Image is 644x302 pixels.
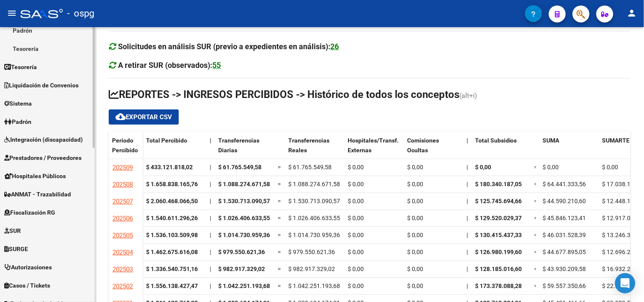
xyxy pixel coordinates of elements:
span: 202504 [112,249,133,256]
span: = [534,282,538,289]
mat-icon: cloud_download [115,112,126,122]
span: $ 46.031.528,39 [543,232,586,238]
span: $ 44.590.210,60 [543,198,586,204]
strong: A retirar SUR (observados): [118,61,221,70]
span: = [278,181,281,187]
span: 202505 [112,232,133,239]
span: = [534,164,538,171]
strong: $ 1.536.103.509,98 [146,232,198,238]
span: = [278,232,281,238]
span: $ 45.846.123,41 [543,215,586,221]
span: $ 1.026.406.633,55 [288,215,340,221]
span: = [278,215,281,221]
span: $ 0,00 [407,266,423,272]
span: Padrón [4,117,31,126]
span: | [467,282,468,289]
span: Período Percibido [112,137,138,154]
span: $ 1.042.251.193,68 [288,282,340,289]
span: $ 126.980.199,60 [475,249,522,255]
span: $ 125.745.694,66 [475,198,522,204]
span: Exportar CSV [115,113,172,121]
span: | [210,198,211,204]
span: $ 979.550.621,36 [288,249,335,255]
span: 202502 [112,282,133,290]
span: $ 1.026.406.633,55 [218,215,270,221]
span: | [467,215,468,221]
strong: $ 433.121.818,02 [146,164,193,171]
span: = [278,282,281,289]
span: = [278,249,281,255]
span: $ 128.185.016,60 [475,266,522,272]
span: $ 0,00 [407,198,423,204]
span: $ 1.530.713.090,57 [218,198,270,204]
span: REPORTES -> INGRESOS PERCIBIDOS -> Histórico de todos los conceptos [109,89,459,101]
span: $ 173.378.088,28 [475,282,522,289]
span: Transferencias Reales [288,137,329,154]
span: = [534,266,538,272]
span: = [534,249,538,255]
span: $ 180.340.187,05 [475,181,522,187]
span: 202508 [112,181,133,188]
span: $ 0,00 [348,215,364,221]
span: $ 0,00 [348,282,364,289]
span: | [210,249,211,255]
span: $ 0,00 [407,232,423,238]
strong: $ 1.540.611.296,26 [146,215,198,221]
span: $ 979.550.621,36 [218,249,265,255]
span: $ 0,00 [543,164,559,171]
span: | [210,232,211,238]
span: = [534,215,538,221]
span: = [534,232,538,238]
datatable-header-cell: | [206,131,215,167]
span: Casos / Tickets [4,281,50,291]
span: Hospitales Públicos [4,172,66,181]
span: Integración (discapacidad) [4,135,83,145]
span: Hospitales/Transf. Externas [348,137,399,154]
span: = [534,181,538,187]
span: $ 0,00 [407,282,423,289]
span: Comisiones Ocultas [407,137,439,154]
span: $ 1.088.274.671,58 [288,181,340,187]
strong: $ 1.556.138.427,47 [146,282,198,289]
span: $ 43.930.209,58 [543,266,586,272]
span: $ 1.088.274.671,58 [218,181,270,187]
datatable-header-cell: Total Subsidios [472,131,531,167]
div: Open Intercom Messenger [615,273,636,294]
span: $ 64.441.333,56 [543,181,586,187]
div: 55 [213,59,221,71]
span: $ 0,00 [407,249,423,255]
span: $ 0,00 [475,164,491,171]
span: | [467,164,468,171]
span: $ 1.530.713.090,57 [288,198,340,204]
span: $ 59.557.350,66 [543,282,586,289]
strong: $ 1.658.838.165,76 [146,181,198,187]
datatable-header-cell: Transferencias Diarias [215,131,274,167]
span: $ 129.520.029,37 [475,215,522,221]
span: Total Percibido [146,137,187,144]
span: | [210,215,211,221]
span: $ 0,00 [348,164,364,171]
datatable-header-cell: Transferencias Reales [285,131,344,167]
mat-icon: menu [7,8,17,18]
span: 202506 [112,215,133,222]
span: Prestadores / Proveedores [4,154,82,163]
datatable-header-cell: Hospitales/Transf. Externas [344,131,404,167]
span: = [278,164,281,171]
span: Autorizaciones [4,263,52,272]
span: $ 0,00 [348,266,364,272]
span: $ 0,00 [407,164,423,171]
datatable-header-cell: | [463,131,472,167]
span: $ 0,00 [602,164,619,171]
span: Total Subsidios [475,137,517,144]
datatable-header-cell: Período Percibido [109,131,143,167]
span: | [210,266,211,272]
span: $ 982.917.329,02 [218,266,265,272]
span: | [467,232,468,238]
span: $ 61.765.549,58 [218,164,262,171]
strong: $ 2.060.468.066,50 [146,198,198,204]
span: | [467,137,468,144]
span: | [467,266,468,272]
span: = [278,198,281,204]
span: | [210,282,211,289]
span: $ 0,00 [407,181,423,187]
